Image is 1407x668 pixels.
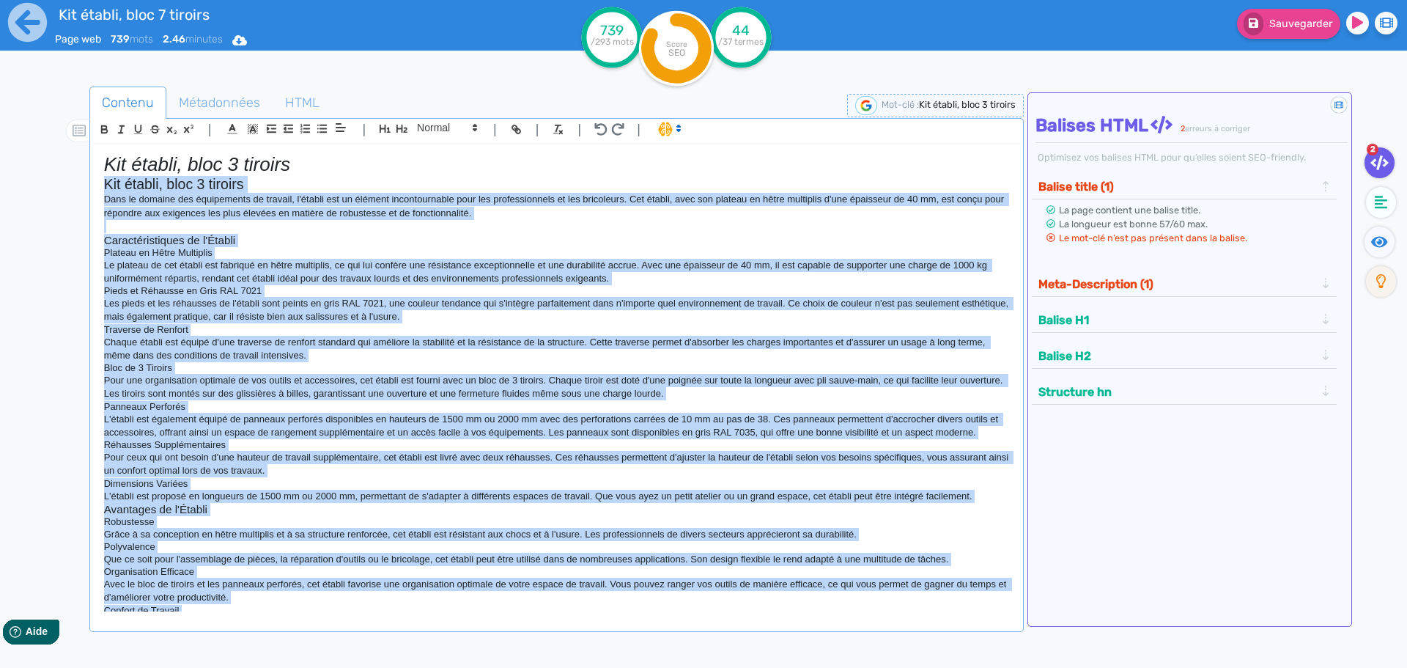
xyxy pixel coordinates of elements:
b: 2.46 [163,33,185,45]
h4: Confort de Travail [104,605,1009,617]
span: Aide [75,12,97,23]
p: Le plateau de cet établi est fabriqué en hêtre multiplis, ce qui lui confère une résistance excep... [104,259,1009,286]
span: 2 [1367,144,1378,155]
div: Structure hn [1034,380,1335,404]
h4: Balises HTML [1035,115,1348,136]
p: Que ce soit pour l'assemblage de pièces, la réparation d'outils ou le bricolage, cet établi peut ... [104,553,1009,566]
div: Meta-Description (1) [1034,272,1335,296]
a: Contenu [89,87,166,120]
input: title [55,3,477,26]
span: Aligment [330,119,351,136]
h4: Polyvalence [104,541,1009,553]
p: Pour ceux qui ont besoin d'une hauteur de travail supplémentaire, cet établi est livré avec deux ... [104,451,1009,478]
tspan: /37 termes [718,37,764,47]
h4: Robustesse [104,516,1009,528]
span: | [536,120,539,139]
p: Pour une organisation optimale de vos outils et accessoires, cet établi est fourni avec un bloc d... [104,374,1009,401]
span: | [493,120,497,139]
span: I.Assistant [651,120,686,138]
tspan: /293 mots [591,37,634,47]
h4: Traverse de Renfort [104,324,1009,336]
div: Balise H2 [1034,344,1335,368]
button: Balise H2 [1034,344,1320,368]
span: Contenu [90,83,166,122]
p: L'établi est également équipé de panneaux perforés disponibles en hauteurs de 1500 mm ou 2000 mm ... [104,413,1009,440]
tspan: Score [666,40,687,49]
a: Métadonnées [166,87,273,120]
tspan: 739 [600,22,624,39]
div: Optimisez vos balises HTML pour qu’elles soient SEO-friendly. [1035,150,1348,164]
button: Meta-Description (1) [1034,272,1320,296]
span: HTML [273,83,331,122]
tspan: SEO [668,47,685,58]
span: La longueur est bonne 57/60 max. [1059,219,1208,230]
tspan: 44 [732,22,750,39]
span: Sauvegarder [1269,18,1332,30]
span: erreurs à corriger [1185,124,1250,133]
img: google-serp-logo.png [855,96,877,115]
h4: Bloc de 3 Tiroirs [104,362,1009,374]
h4: Pieds et Réhausse en Gris RAL 7021 [104,285,1009,297]
b: 739 [111,33,130,45]
button: Structure hn [1034,380,1320,404]
p: Grâce à sa conception en hêtre multiplis et à sa structure renforcée, cet établi est résistant au... [104,528,1009,541]
p: Avec le bloc de tiroirs et les panneaux perforés, cet établi favorise une organisation optimale d... [104,578,1009,605]
h2: Kit établi, bloc 3 tiroirs [104,176,1009,193]
h4: Dimensions Variées [104,478,1009,490]
a: HTML [273,87,332,120]
em: Kit établi, bloc 3 tiroirs [104,153,290,175]
span: mots [111,33,153,45]
div: Balise H1 [1034,308,1335,332]
span: Page web [55,33,101,45]
div: Balise title (1) [1034,175,1335,199]
span: minutes [163,33,223,45]
p: Dans le domaine des équipements de travail, l'établi est un élément incontournable pour les profe... [104,193,1009,220]
span: | [362,120,366,139]
button: Balise title (1) [1034,175,1320,199]
span: La page contient une balise title. [1059,205,1200,216]
span: 2 [1181,124,1185,133]
h4: Panneaux Perforés [104,401,1009,413]
span: | [637,120,640,139]
span: Mot-clé : [882,99,919,110]
span: Le mot-clé n’est pas présent dans la balise. [1059,232,1247,243]
h3: Caractéristiques de l'Établi [104,234,1009,247]
h4: Organisation Efficace [104,566,1009,578]
button: Sauvegarder [1237,9,1340,39]
h4: Plateau en Hêtre Multiplis [104,247,1009,259]
span: Kit établi, bloc 3 tiroirs [919,99,1016,110]
h3: Avantages de l'Établi [104,503,1009,516]
p: Les pieds et les réhausses de l'établi sont peints en gris RAL 7021, une couleur tendance qui s'i... [104,297,1009,324]
p: Chaque établi est équipé d'une traverse de renfort standard qui améliore la stabilité et la résis... [104,336,1009,363]
span: Métadonnées [167,83,272,122]
h4: Réhausses Supplémentaires [104,439,1009,451]
span: | [577,120,581,139]
button: Balise H1 [1034,308,1320,332]
p: L'établi est proposé en longueurs de 1500 mm ou 2000 mm, permettant de s'adapter à différents esp... [104,490,1009,503]
span: | [208,120,212,139]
